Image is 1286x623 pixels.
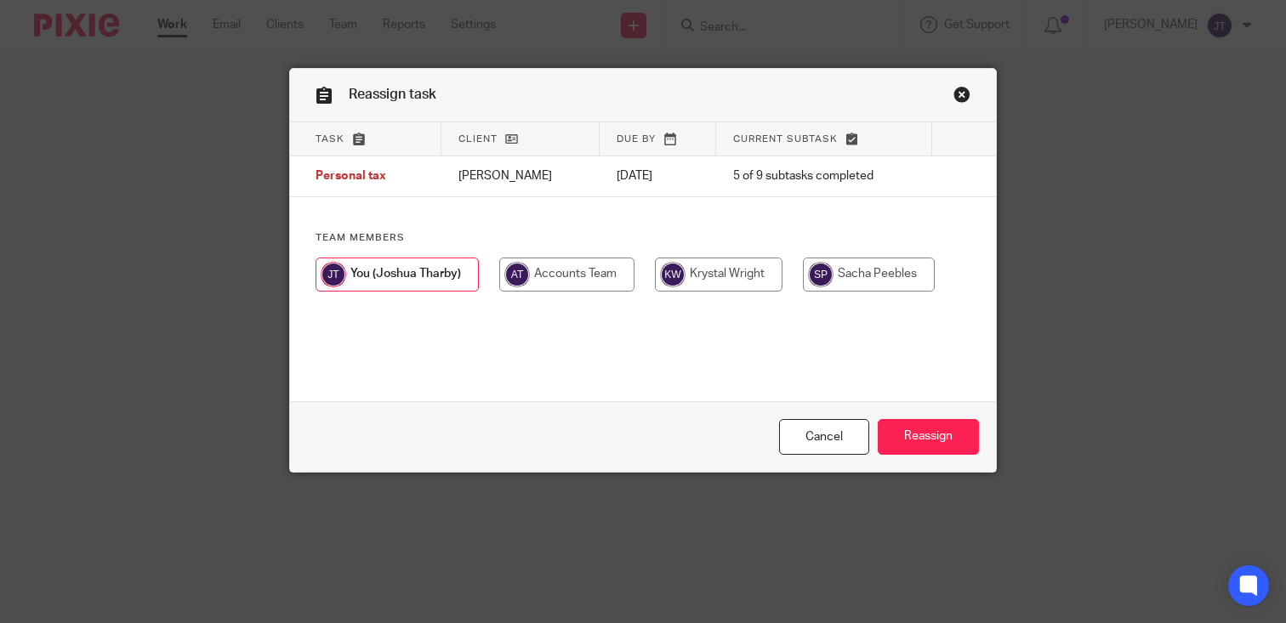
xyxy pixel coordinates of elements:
[349,88,436,101] span: Reassign task
[733,134,838,144] span: Current subtask
[617,167,699,184] p: [DATE]
[316,134,344,144] span: Task
[953,86,970,109] a: Close this dialog window
[779,419,869,456] a: Close this dialog window
[316,231,970,245] h4: Team members
[716,156,933,197] td: 5 of 9 subtasks completed
[458,167,583,184] p: [PERSON_NAME]
[878,419,979,456] input: Reassign
[458,134,498,144] span: Client
[316,171,386,183] span: Personal tax
[617,134,656,144] span: Due by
